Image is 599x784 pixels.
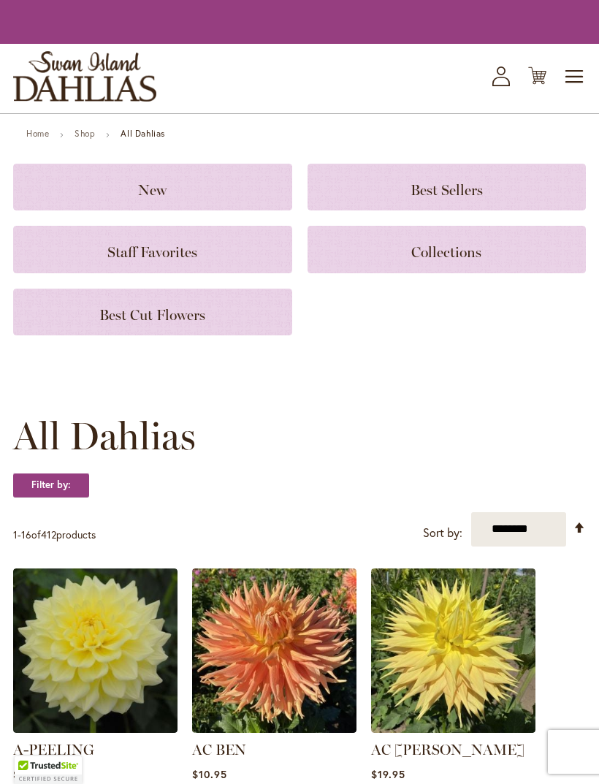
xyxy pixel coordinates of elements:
p: - of products [13,523,96,547]
span: 1 [13,528,18,541]
a: Staff Favorites [13,226,292,273]
span: $19.95 [371,767,405,781]
span: $10.95 [192,767,227,781]
a: New [13,164,292,210]
a: Best Sellers [308,164,587,210]
a: AC [PERSON_NAME] [371,741,524,758]
a: A-PEELING [13,741,94,758]
span: 412 [41,528,56,541]
a: AC Jeri [371,722,535,736]
span: Best Cut Flowers [99,306,205,324]
span: New [138,181,167,199]
img: A-Peeling [13,568,178,733]
a: Best Cut Flowers [13,289,292,335]
iframe: Launch Accessibility Center [11,732,52,773]
label: Sort by: [423,520,462,547]
span: Collections [411,243,481,261]
strong: All Dahlias [121,128,165,139]
span: Best Sellers [411,181,483,199]
span: 16 [21,528,31,541]
img: AC BEN [192,568,356,733]
a: Shop [75,128,95,139]
span: $12.95 [13,767,48,781]
a: A-Peeling [13,722,178,736]
strong: Filter by: [13,473,89,498]
a: store logo [13,51,156,102]
img: AC Jeri [371,568,535,733]
span: All Dahlias [13,414,196,458]
a: AC BEN [192,741,246,758]
a: Home [26,128,49,139]
a: AC BEN [192,722,356,736]
a: Collections [308,226,587,273]
span: Staff Favorites [107,243,197,261]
